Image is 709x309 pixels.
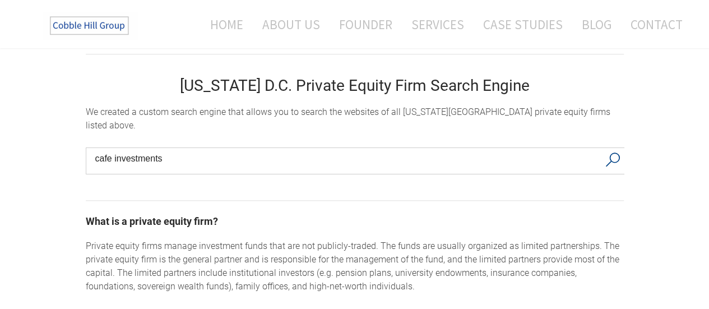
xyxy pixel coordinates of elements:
h2: [US_STATE] D.C. Private Equity Firm Search Engine [86,78,624,94]
a: Blog [573,10,620,39]
a: Founder [331,10,401,39]
div: ​We created a custom search engine that allows you to search the websites of all [US_STATE][GEOGR... [86,105,624,132]
font: What is a private equity firm? [86,215,218,227]
a: Contact [622,10,691,39]
img: The Cobble Hill Group LLC [43,12,138,40]
h2: ​ [86,212,624,228]
a: Case Studies [475,10,571,39]
a: Home [193,10,252,39]
a: Services [403,10,472,39]
button: Search [601,148,624,172]
a: About Us [254,10,328,39]
input: Search input [95,150,599,167]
